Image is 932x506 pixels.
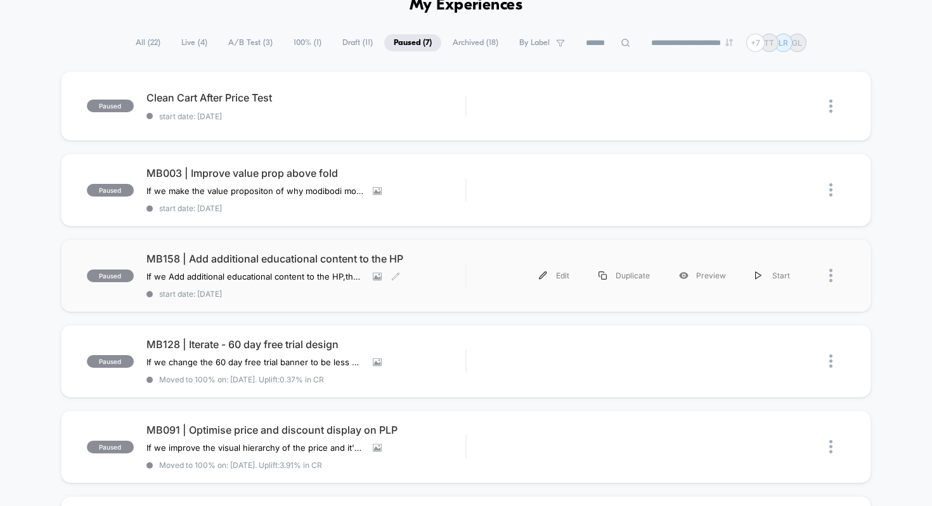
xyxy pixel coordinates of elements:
div: Edit [524,261,584,290]
img: close [829,440,832,453]
span: MB003 | Improve value prop above fold [146,167,466,179]
p: LR [779,38,788,48]
span: Live ( 4 ) [172,34,217,51]
span: If we Add additional educational content to the HP,then CTR will increase,because visitors are be... [146,271,363,282]
img: menu [599,271,607,280]
img: end [725,39,733,46]
span: MB128 | Iterate - 60 day free trial design [146,338,466,351]
span: start date: [DATE] [146,289,466,299]
span: paused [87,100,134,112]
span: By Label [519,38,550,48]
img: close [829,100,832,113]
span: paused [87,184,134,197]
span: Draft ( 11 ) [333,34,382,51]
span: start date: [DATE] [146,112,466,121]
span: paused [87,355,134,368]
span: MB091 | Optimise price and discount display on PLP [146,424,466,436]
span: Archived ( 18 ) [443,34,508,51]
span: A/B Test ( 3 ) [219,34,282,51]
span: If we make the value propositon of why modibodi more clear above the fold,then conversions will i... [146,186,363,196]
img: close [829,354,832,368]
span: If we change the 60 day free trial banner to be less distracting from the primary CTA,then conver... [146,357,363,367]
span: Clean Cart After Price Test [146,91,466,104]
div: Duplicate [584,261,664,290]
img: close [829,269,832,282]
div: Preview [664,261,741,290]
div: + 7 [746,34,765,52]
span: paused [87,441,134,453]
span: MB158 | Add additional educational content to the HP [146,252,466,265]
span: Paused ( 7 ) [384,34,441,51]
p: TT [764,38,774,48]
img: close [829,183,832,197]
span: 100% ( 1 ) [284,34,331,51]
span: paused [87,269,134,282]
div: Start [741,261,805,290]
img: menu [755,271,761,280]
span: Moved to 100% on: [DATE] . Uplift: 0.37% in CR [159,375,324,384]
span: If we improve the visual hierarchy of the price and it's related promotion then PDV and CR will i... [146,443,363,453]
p: GL [792,38,802,48]
span: Moved to 100% on: [DATE] . Uplift: 3.91% in CR [159,460,322,470]
span: start date: [DATE] [146,204,466,213]
img: menu [539,271,547,280]
span: All ( 22 ) [126,34,170,51]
